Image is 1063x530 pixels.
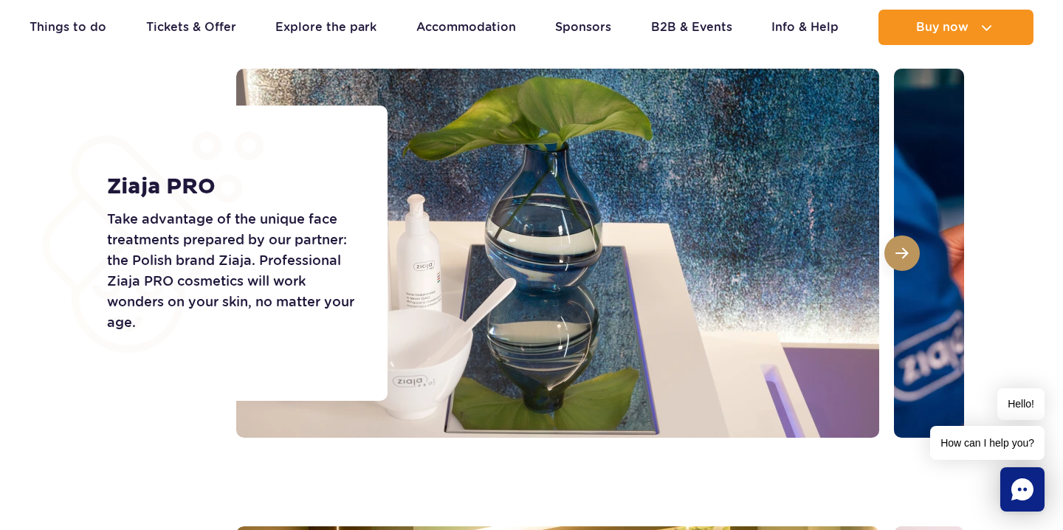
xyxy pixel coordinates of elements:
div: Chat [1000,467,1045,512]
a: Accommodation [416,10,516,45]
span: Hello! [997,388,1045,420]
a: Sponsors [555,10,611,45]
span: How can I help you? [930,426,1045,460]
button: Buy now [878,10,1033,45]
a: Explore the park [275,10,376,45]
a: B2B & Events [651,10,732,45]
span: Buy now [916,21,969,34]
a: Things to do [30,10,106,45]
a: Tickets & Offer [146,10,236,45]
p: Take advantage of the unique face treatments prepared by our partner: the Polish brand Ziaja. Pro... [107,209,354,333]
a: Info & Help [771,10,839,45]
strong: Ziaja PRO [107,173,354,200]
